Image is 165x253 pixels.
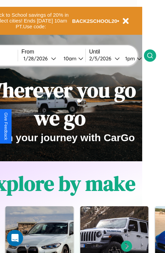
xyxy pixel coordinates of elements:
button: 1/28/2026 [21,55,58,62]
div: 1pm [122,55,137,62]
iframe: Intercom live chat [7,230,23,246]
button: 1pm [120,55,144,62]
div: 1 / 28 / 2026 [23,55,51,62]
div: 10am [60,55,78,62]
div: 2 / 5 / 2026 [89,55,115,62]
label: Until [89,49,144,55]
div: Give Feedback [3,113,8,140]
label: From [21,49,85,55]
b: BACK2SCHOOL20 [72,18,117,24]
button: 10am [58,55,85,62]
